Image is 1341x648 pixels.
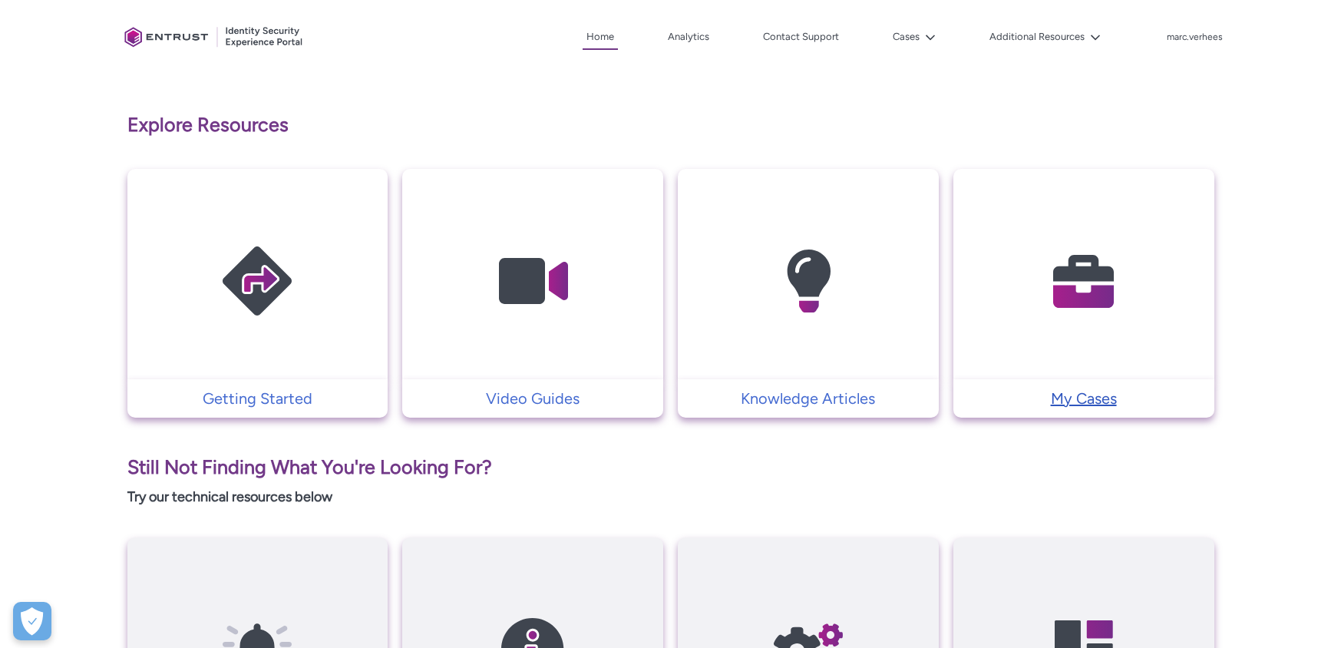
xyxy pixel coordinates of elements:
img: Video Guides [460,199,606,364]
p: marc.verhees [1167,32,1223,43]
button: User Profile marc.verhees [1166,28,1224,44]
p: Video Guides [410,387,656,410]
a: Getting Started [127,387,388,410]
p: Try our technical resources below [127,487,1214,507]
img: Getting Started [184,199,330,364]
p: My Cases [961,387,1207,410]
p: Getting Started [135,387,381,410]
a: Contact Support [759,25,843,48]
button: Cases [889,25,940,48]
button: Open Preferences [13,602,51,640]
p: Knowledge Articles [685,387,931,410]
p: Still Not Finding What You're Looking For? [127,453,1214,482]
img: Knowledge Articles [735,199,881,364]
img: My Cases [1011,199,1157,364]
a: Video Guides [402,387,663,410]
p: Explore Resources [127,111,1214,140]
a: Knowledge Articles [678,387,939,410]
a: Home [583,25,618,50]
div: Cookie Preferences [13,602,51,640]
a: My Cases [953,387,1214,410]
button: Additional Resources [986,25,1105,48]
a: Analytics, opens in new tab [664,25,713,48]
